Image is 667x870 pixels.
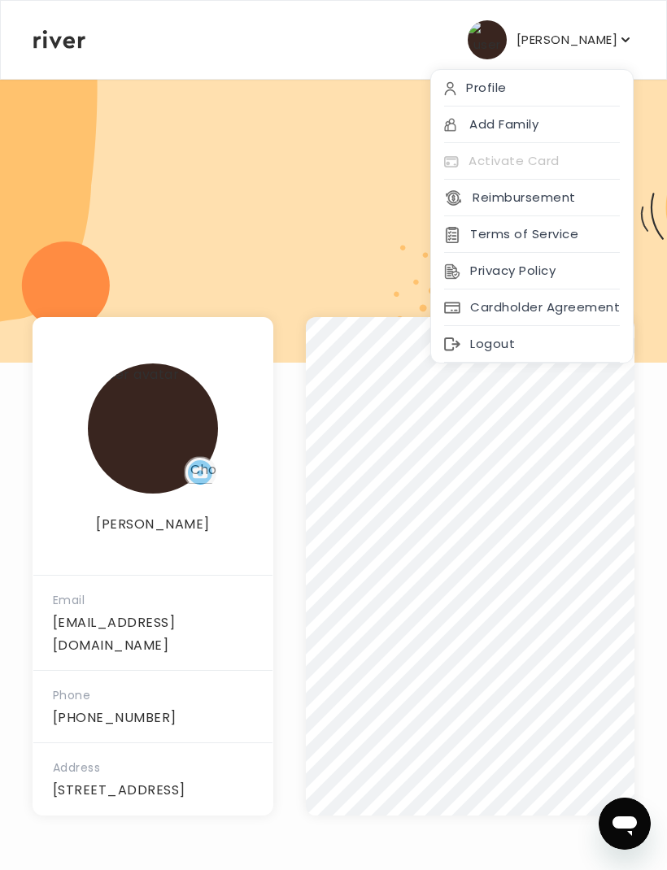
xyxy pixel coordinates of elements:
[431,289,633,326] div: Cardholder Agreement
[53,592,85,608] span: Email
[431,216,633,253] div: Terms of Service
[53,611,253,657] p: [EMAIL_ADDRESS][DOMAIN_NAME]
[431,70,633,107] div: Profile
[599,798,651,850] iframe: Button to launch messaging window
[517,28,617,51] p: [PERSON_NAME]
[88,363,218,494] img: user avatar
[53,687,90,703] span: Phone
[431,253,633,289] div: Privacy Policy
[53,707,253,729] p: [PHONE_NUMBER]
[444,186,575,209] button: Reimbursement
[53,779,253,802] p: [STREET_ADDRESS]
[431,143,633,180] div: Activate Card
[431,326,633,363] div: Logout
[431,107,633,143] div: Add Family
[53,759,100,776] span: Address
[33,513,272,536] p: [PERSON_NAME]
[468,20,634,59] button: user avatar[PERSON_NAME]
[468,20,507,59] img: user avatar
